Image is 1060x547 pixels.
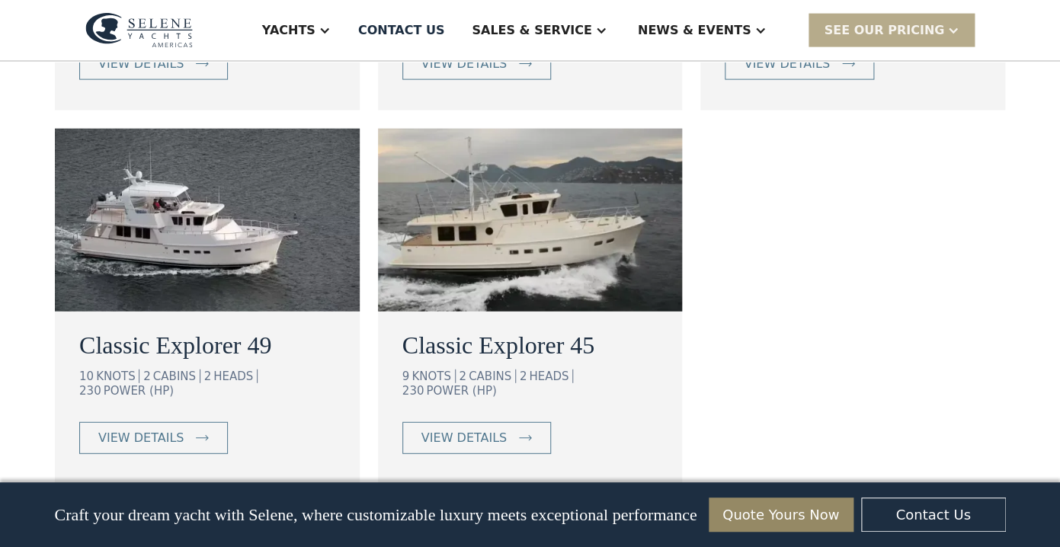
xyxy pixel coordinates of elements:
[459,369,466,383] div: 2
[358,21,445,40] div: Contact US
[709,497,853,532] a: Quote Yours Now
[196,61,209,67] img: icon
[402,327,658,363] a: Classic Explorer 45
[196,435,209,441] img: icon
[421,429,507,447] div: view details
[143,369,151,383] div: 2
[55,129,360,312] img: long range motor yachts
[96,369,139,383] div: KNOTS
[79,384,101,398] div: 230
[213,369,258,383] div: HEADS
[204,369,212,383] div: 2
[638,21,751,40] div: News & EVENTS
[421,55,507,73] div: view details
[519,435,532,441] img: icon
[809,14,975,46] div: SEE Our Pricing
[725,48,873,80] a: view details
[104,384,174,398] div: POWER (HP)
[98,429,184,447] div: view details
[824,21,944,40] div: SEE Our Pricing
[472,21,591,40] div: Sales & Service
[85,13,193,48] img: logo
[861,497,1006,532] a: Contact Us
[378,129,683,312] img: long range motor yachts
[98,55,184,73] div: view details
[520,369,527,383] div: 2
[262,21,315,40] div: Yachts
[412,369,455,383] div: KNOTS
[402,48,551,80] a: view details
[402,384,424,398] div: 230
[402,369,410,383] div: 9
[519,61,532,67] img: icon
[79,422,228,454] a: view details
[54,505,697,525] p: Craft your dream yacht with Selene, where customizable luxury meets exceptional performance
[79,48,228,80] a: view details
[529,369,573,383] div: HEADS
[79,369,94,383] div: 10
[842,61,855,67] img: icon
[744,55,829,73] div: view details
[153,369,200,383] div: CABINS
[469,369,516,383] div: CABINS
[402,422,551,454] a: view details
[426,384,496,398] div: POWER (HP)
[79,327,335,363] a: Classic Explorer 49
